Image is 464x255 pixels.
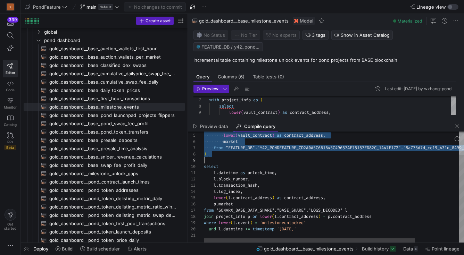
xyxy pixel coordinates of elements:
span: Code [6,88,15,92]
a: gold_dashboard__base_first_hour_transactions​​​​​​​​​​ [24,94,185,103]
span: contract_address [279,214,318,219]
span: as [282,110,287,115]
span: as [253,97,258,103]
a: Monitor [3,95,18,112]
span: lower [260,214,272,219]
div: 10 [188,163,196,170]
a: gold_dashboard__base_auction_wallets_first_hour​​​​​​​​​​ [24,44,185,53]
span: vault_contract [243,110,277,115]
div: Press SPACE to select this row. [24,36,185,44]
div: Press SPACE to select this row. [24,136,185,144]
a: Catalog [3,112,18,129]
span: Model [300,18,313,24]
span: on [252,214,257,219]
span: ( [226,195,228,201]
span: l [345,207,347,213]
button: Point lineage [422,243,463,255]
div: 14 [188,188,196,195]
a: gold_dashboard__pond_token_price_daily​​​​​​​​​​ [24,236,185,244]
a: gold_dashboard__pond_token_launch_deposits​​​​​​​​​​ [24,228,185,236]
a: gold_dashboard__base_pond_token_transfers​​​​​​​​​​ [24,128,185,136]
div: Press SPACE to select this row. [24,44,185,53]
span: >= [245,226,250,232]
button: Data0 [400,243,421,255]
div: 16 [188,201,196,207]
div: 9 [193,109,201,116]
span: 3 tags [312,32,325,38]
span: "BASE_SHARE" [277,207,306,213]
button: 339 [3,17,18,29]
span: default [98,4,113,10]
div: 20 [188,226,196,232]
div: Press SPACE to select this row. [24,103,185,111]
span: ( [260,97,263,103]
span: market [218,201,233,207]
span: gold_dashboard__pond_token_delisting_metric_daily​​​​​​​​​​ [49,195,177,203]
img: No tier [234,32,240,38]
button: 3 tags [303,31,329,40]
div: Press SPACE to select this row. [24,61,185,69]
span: gold_dashboard__base_cumulative_swap_fee_daily​​​​​​​​​​ [49,78,177,86]
span: contract_address [333,214,372,219]
div: Press SPACE to select this row. [24,128,185,136]
a: gold_dashboard__base_sniper_revenue_calculations​​​​​​​​​​ [24,153,185,161]
button: Create asset [136,17,174,25]
span: ( [241,110,243,115]
a: gold_dashboard__base_cumulative_dailyprice_swap_fee_daily​​​​​​​​​​ [24,69,185,78]
div: 12 [188,176,196,182]
span: timestamp [252,226,274,232]
span: gold_dashboard__base_pond_swap_fee_profit​​​​​​​​​​ [49,120,177,128]
a: gold_dashboard__base_pond_launchpad_projects_flippers​​​​​​​​​​ [24,111,185,119]
span: (6) [238,75,245,79]
div: 15 [188,195,196,201]
span: l [214,176,216,182]
div: Press SPACE to select this row. [24,53,185,61]
span: Build scheduler [86,246,120,252]
span: Get started [4,222,16,230]
button: maindefault [78,2,121,11]
span: gold_dashboard__pond_token_delisting_metric_ratio_windows​​​​​​​​​​ [49,203,177,211]
span: gold_dashboard__base_classified_dex_swaps​​​​​​​​​​ [49,61,177,69]
span: Query [196,75,209,79]
a: gold_dashboard__pond_token_addresses​​​​​​​​​​ [24,186,185,194]
span: Create asset [146,18,171,23]
span: Data [403,246,413,252]
span: l [214,170,216,176]
div: 8 [188,151,196,157]
button: Getstarted [3,206,18,233]
img: undefined [294,19,298,23]
span: lower [229,110,241,115]
span: gold_dashboard__pond_token_launch_deposits​​​​​​​​​​ [49,228,177,236]
div: Press SPACE to select this row. [24,186,185,194]
span: , [240,189,243,194]
a: gold_dashboard__base_classified_dex_swaps​​​​​​​​​​ [24,61,185,69]
span: gold_dashboard__pond_token_addresses​​​​​​​​​​ [49,186,177,194]
div: Press SPACE to select this row. [24,211,185,219]
span: and [209,226,216,232]
span: Deploy [33,246,48,252]
span: (0) [278,75,284,79]
a: gold_dashboard__base_presale_deposits​​​​​​​​​​ [24,136,185,144]
span: Beta [5,145,16,150]
div: Press SPACE to select this row. [24,78,185,86]
a: PRsBeta [3,129,18,153]
button: FEATURE_DB / y42_pondfeature_main / GOLD_DASHBOARD__BASE_MILESTONE_EVENTS [193,42,263,51]
span: Preview [202,86,218,91]
a: gold_dashboard__base_pond_swap_fee_profit​​​​​​​​​​ [24,119,185,128]
span: Materialized [398,18,422,24]
span: l [218,226,221,232]
div: 7 [188,145,196,151]
span: . [274,207,277,213]
div: Press SPACE to select this row. [24,86,185,94]
div: Press SPACE to select this row. [24,144,185,153]
span: global [44,28,184,36]
span: transaction_hash [218,182,257,188]
a: gold_dashboard__pond_token_delisting_metric_swap_details​​​​​​​​​​ [24,211,185,219]
a: Editor [3,60,18,77]
span: No Tier [234,32,257,38]
span: pond_dashboard [44,36,184,44]
span: gold_dashboard__pond_contract_launch_times​​​​​​​​​​ [49,178,177,186]
span: "Y42_PONDFEATURE_CD2A0A5C6B1B45C49657AF75157FD82C_ [257,145,379,151]
span: ) [272,195,274,201]
span: contract_address [290,110,329,115]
